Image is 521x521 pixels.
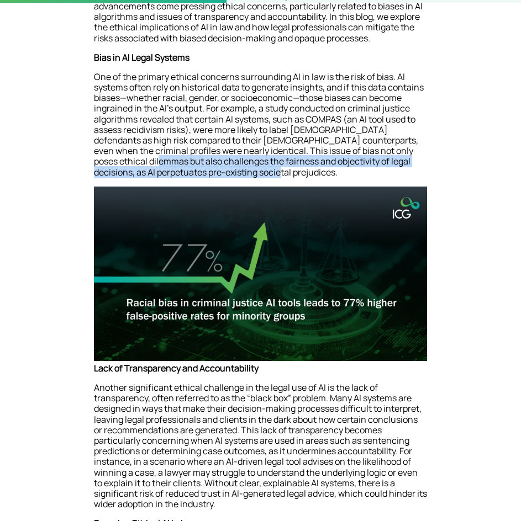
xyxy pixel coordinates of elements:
[94,382,428,518] p: Another significant ethical challenge in the legal use of AI is the lack of transparency, often r...
[337,402,521,521] iframe: Chat Widget
[94,72,428,187] p: One of the primary ethical concerns surrounding AI in law is the risk of bias. AI systems often r...
[94,362,259,374] strong: Lack of Transparency and Accountability
[94,187,428,361] img: Illustration of racial bias in AI criminal justice tools with a 77% statistic, justice scales, an...
[94,51,190,63] strong: Bias in AI Legal Systems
